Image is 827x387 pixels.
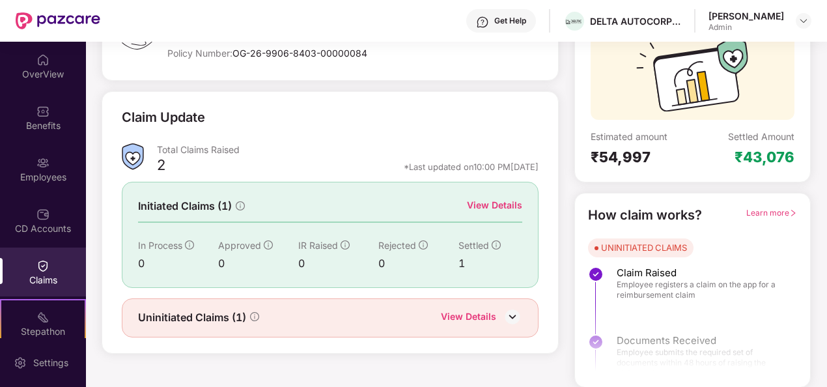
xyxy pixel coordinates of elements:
[157,143,539,156] div: Total Claims Raised
[36,105,49,118] img: svg+xml;base64,PHN2ZyBpZD0iQmVuZWZpdHMiIHhtbG5zPSJodHRwOi8vd3d3LnczLm9yZy8yMDAwL3N2ZyIgd2lkdGg9Ij...
[250,312,259,321] span: info-circle
[588,266,604,282] img: svg+xml;base64,PHN2ZyBpZD0iU3RlcC1Eb25lLTMyeDMyIiB4bWxucz0iaHR0cDovL3d3dy53My5vcmcvMjAwMC9zdmciIH...
[590,15,681,27] div: DELTA AUTOCORP PRIVATE LIMITED
[789,209,797,217] span: right
[298,255,378,272] div: 0
[492,240,501,250] span: info-circle
[494,16,526,26] div: Get Help
[298,240,338,251] span: IR Raised
[746,208,797,218] span: Learn more
[218,240,261,251] span: Approved
[232,48,367,59] span: OG-26-9906-8403-00000084
[167,47,415,59] div: Policy Number:
[218,255,298,272] div: 0
[1,325,85,338] div: Stepathon
[735,148,794,166] div: ₹43,076
[458,240,489,251] span: Settled
[122,143,144,170] img: ClaimsSummaryIcon
[138,198,232,214] span: Initiated Claims (1)
[16,12,100,29] img: New Pazcare Logo
[467,198,522,212] div: View Details
[617,279,784,300] span: Employee registers a claim on the app for a reimbursement claim
[503,307,522,326] img: DownIcon
[617,266,784,279] span: Claim Raised
[138,255,218,272] div: 0
[476,16,489,29] img: svg+xml;base64,PHN2ZyBpZD0iSGVscC0zMngzMiIgeG1sbnM9Imh0dHA6Ly93d3cudzMub3JnLzIwMDAvc3ZnIiB3aWR0aD...
[36,156,49,169] img: svg+xml;base64,PHN2ZyBpZD0iRW1wbG95ZWVzIiB4bWxucz0iaHR0cDovL3d3dy53My5vcmcvMjAwMC9zdmciIHdpZHRoPS...
[264,240,273,250] span: info-circle
[36,208,49,221] img: svg+xml;base64,PHN2ZyBpZD0iQ0RfQWNjb3VudHMiIGRhdGEtbmFtZT0iQ0QgQWNjb3VudHMiIHhtbG5zPSJodHRwOi8vd3...
[14,356,27,369] img: svg+xml;base64,PHN2ZyBpZD0iU2V0dGluZy0yMHgyMCIgeG1sbnM9Imh0dHA6Ly93d3cudzMub3JnLzIwMDAvc3ZnIiB3aW...
[236,201,245,210] span: info-circle
[36,311,49,324] img: svg+xml;base64,PHN2ZyB4bWxucz0iaHR0cDovL3d3dy53My5vcmcvMjAwMC9zdmciIHdpZHRoPSIyMSIgaGVpZ2h0PSIyMC...
[341,240,350,250] span: info-circle
[591,130,693,143] div: Estimated amount
[419,240,428,250] span: info-circle
[138,240,182,251] span: In Process
[636,38,748,120] img: svg+xml;base64,PHN2ZyB3aWR0aD0iMTcyIiBoZWlnaHQ9IjExMyIgdmlld0JveD0iMCAwIDE3MiAxMTMiIGZpbGw9Im5vbm...
[138,309,246,326] span: Uninitiated Claims (1)
[798,16,809,26] img: svg+xml;base64,PHN2ZyBpZD0iRHJvcGRvd24tMzJ4MzIiIHhtbG5zPSJodHRwOi8vd3d3LnczLm9yZy8yMDAwL3N2ZyIgd2...
[601,241,687,254] div: UNINITIATED CLAIMS
[157,156,165,178] div: 2
[458,255,522,272] div: 1
[185,240,194,250] span: info-circle
[378,240,416,251] span: Rejected
[728,130,794,143] div: Settled Amount
[122,107,205,128] div: Claim Update
[404,161,539,173] div: *Last updated on 10:00 PM[DATE]
[441,309,496,326] div: View Details
[29,356,72,369] div: Settings
[36,259,49,272] img: svg+xml;base64,PHN2ZyBpZD0iQ2xhaW0iIHhtbG5zPSJodHRwOi8vd3d3LnczLm9yZy8yMDAwL3N2ZyIgd2lkdGg9IjIwIi...
[36,53,49,66] img: svg+xml;base64,PHN2ZyBpZD0iSG9tZSIgeG1sbnM9Imh0dHA6Ly93d3cudzMub3JnLzIwMDAvc3ZnIiB3aWR0aD0iMjAiIG...
[591,148,693,166] div: ₹54,997
[708,22,784,33] div: Admin
[565,19,584,25] img: Picture1.png
[378,255,458,272] div: 0
[588,205,702,225] div: How claim works?
[708,10,784,22] div: [PERSON_NAME]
